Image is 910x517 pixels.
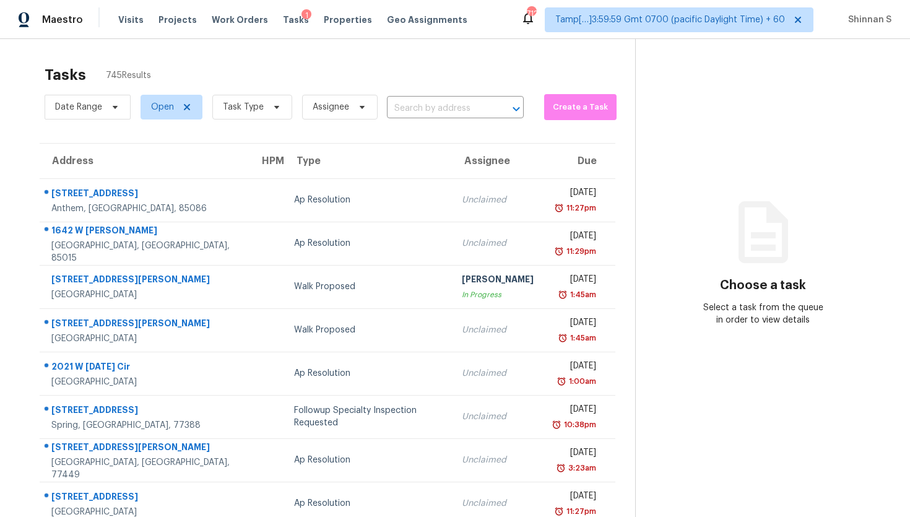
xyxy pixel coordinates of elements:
[40,144,249,178] th: Address
[294,237,441,250] div: Ap Resolution
[700,302,826,326] div: Select a task from the queue in order to view details
[544,94,617,120] button: Create a Task
[462,497,534,510] div: Unclaimed
[558,332,568,344] img: Overdue Alarm Icon
[462,194,534,206] div: Unclaimed
[294,497,441,510] div: Ap Resolution
[556,462,566,474] img: Overdue Alarm Icon
[294,454,441,466] div: Ap Resolution
[294,324,441,336] div: Walk Proposed
[558,289,568,301] img: Overdue Alarm Icon
[550,100,611,115] span: Create a Task
[51,490,240,506] div: [STREET_ADDRESS]
[568,289,596,301] div: 1:45am
[452,144,544,178] th: Assignee
[462,411,534,423] div: Unclaimed
[557,375,566,388] img: Overdue Alarm Icon
[554,202,564,214] img: Overdue Alarm Icon
[55,101,102,113] span: Date Range
[553,446,596,462] div: [DATE]
[158,14,197,26] span: Projects
[106,69,151,82] span: 745 Results
[564,202,596,214] div: 11:27pm
[51,289,240,301] div: [GEOGRAPHIC_DATA]
[51,404,240,419] div: [STREET_ADDRESS]
[51,273,240,289] div: [STREET_ADDRESS][PERSON_NAME]
[51,187,240,202] div: [STREET_ADDRESS]
[566,375,596,388] div: 1:00am
[51,376,240,388] div: [GEOGRAPHIC_DATA]
[553,316,596,332] div: [DATE]
[313,101,349,113] span: Assignee
[42,14,83,26] span: Maestro
[294,404,441,429] div: Followup Specialty Inspection Requested
[294,280,441,293] div: Walk Proposed
[387,14,467,26] span: Geo Assignments
[462,367,534,380] div: Unclaimed
[301,9,311,22] div: 1
[553,273,596,289] div: [DATE]
[561,419,596,431] div: 10:38pm
[151,101,174,113] span: Open
[294,194,441,206] div: Ap Resolution
[527,7,535,20] div: 712
[462,289,534,301] div: In Progress
[553,490,596,505] div: [DATE]
[284,144,451,178] th: Type
[462,273,534,289] div: [PERSON_NAME]
[553,360,596,375] div: [DATE]
[51,224,240,240] div: 1642 W [PERSON_NAME]
[720,279,806,292] h3: Choose a task
[462,237,534,250] div: Unclaimed
[553,230,596,245] div: [DATE]
[564,245,596,258] div: 11:29pm
[51,332,240,345] div: [GEOGRAPHIC_DATA]
[462,454,534,466] div: Unclaimed
[568,332,596,344] div: 1:45am
[51,441,240,456] div: [STREET_ADDRESS][PERSON_NAME]
[387,99,489,118] input: Search by address
[118,14,144,26] span: Visits
[554,245,564,258] img: Overdue Alarm Icon
[553,403,596,419] div: [DATE]
[223,101,264,113] span: Task Type
[51,202,240,215] div: Anthem, [GEOGRAPHIC_DATA], 85086
[51,240,240,264] div: [GEOGRAPHIC_DATA], [GEOGRAPHIC_DATA], 85015
[51,317,240,332] div: [STREET_ADDRESS][PERSON_NAME]
[51,419,240,432] div: Spring, [GEOGRAPHIC_DATA], 77388
[249,144,284,178] th: HPM
[843,14,891,26] span: Shinnan S
[552,419,561,431] img: Overdue Alarm Icon
[553,186,596,202] div: [DATE]
[555,14,785,26] span: Tamp[…]3:59:59 Gmt 0700 (pacific Daylight Time) + 60
[51,360,240,376] div: 2021 W [DATE] Cir
[508,100,525,118] button: Open
[324,14,372,26] span: Properties
[462,324,534,336] div: Unclaimed
[294,367,441,380] div: Ap Resolution
[283,15,309,24] span: Tasks
[51,456,240,481] div: [GEOGRAPHIC_DATA], [GEOGRAPHIC_DATA], 77449
[544,144,615,178] th: Due
[45,69,86,81] h2: Tasks
[212,14,268,26] span: Work Orders
[566,462,596,474] div: 3:23am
